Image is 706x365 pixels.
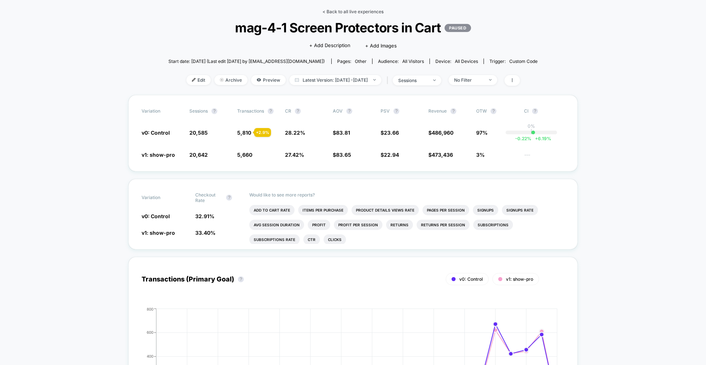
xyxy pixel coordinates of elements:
[334,220,382,230] li: Profit Per Session
[142,152,175,158] span: v1: show-pro
[445,24,471,32] p: PAUSED
[476,152,485,158] span: 3%
[308,220,330,230] li: Profit
[295,78,299,82] img: calendar
[398,78,428,83] div: sessions
[535,136,538,141] span: +
[393,108,399,114] button: ?
[428,108,447,114] span: Revenue
[192,78,196,82] img: edit
[333,152,351,158] span: $
[386,220,413,230] li: Returns
[402,59,424,64] span: All Visitors
[417,220,470,230] li: Returns Per Session
[285,130,305,136] span: 28.22 %
[450,108,456,114] button: ?
[346,108,352,114] button: ?
[237,130,251,136] span: 5,810
[289,75,381,85] span: Latest Version: [DATE] - [DATE]
[381,108,390,114] span: PSV
[142,192,182,203] span: Variation
[336,130,350,136] span: 83.81
[384,152,399,158] span: 22.94
[432,130,453,136] span: 486,960
[428,130,453,136] span: $
[142,108,182,114] span: Variation
[237,108,264,114] span: Transactions
[226,195,232,201] button: ?
[333,108,343,114] span: AOV
[211,108,217,114] button: ?
[531,129,532,134] p: |
[295,108,301,114] button: ?
[195,230,215,236] span: 33.40 %
[502,205,538,215] li: Signups Rate
[385,75,393,86] span: |
[429,59,484,64] span: Device:
[524,153,564,158] span: ---
[506,276,533,282] span: v1: show-pro
[381,152,399,158] span: $
[238,276,244,282] button: ?
[309,42,350,49] span: + Add Description
[378,59,424,64] div: Audience:
[249,192,565,198] p: Would like to see more reports?
[433,79,436,81] img: end
[285,152,304,158] span: 27.42 %
[531,136,551,141] span: 6.19 %
[214,75,247,85] span: Archive
[491,108,496,114] button: ?
[528,123,535,129] p: 0%
[524,108,564,114] span: CI
[195,213,214,219] span: 32.91 %
[189,108,208,114] span: Sessions
[337,59,367,64] div: Pages:
[476,130,488,136] span: 97%
[147,306,153,311] tspan: 800
[268,108,274,114] button: ?
[249,234,300,245] li: Subscriptions Rate
[459,276,483,282] span: v0: Control
[476,108,517,114] span: OTW
[251,75,286,85] span: Preview
[455,59,478,64] span: all devices
[489,59,538,64] div: Trigger:
[142,230,175,236] span: v1: show-pro
[186,75,211,85] span: Edit
[473,205,498,215] li: Signups
[189,130,208,136] span: 20,585
[189,152,208,158] span: 20,642
[422,205,469,215] li: Pages Per Session
[147,354,153,358] tspan: 400
[336,152,351,158] span: 83.65
[249,205,295,215] li: Add To Cart Rate
[187,20,519,35] span: mag-4-1 Screen Protectors in Cart
[285,108,291,114] span: CR
[352,205,419,215] li: Product Details Views Rate
[147,330,153,334] tspan: 600
[454,77,484,83] div: No Filter
[515,136,531,141] span: -0.22 %
[509,59,538,64] span: Custom Code
[254,128,271,137] div: + 2.9 %
[355,59,367,64] span: other
[168,59,325,64] span: Start date: [DATE] (Last edit [DATE] by [EMAIL_ADDRESS][DOMAIN_NAME])
[324,234,346,245] li: Clicks
[142,130,170,136] span: v0: Control
[195,192,222,203] span: Checkout Rate
[473,220,513,230] li: Subscriptions
[532,108,538,114] button: ?
[432,152,453,158] span: 473,436
[381,130,399,136] span: $
[142,213,170,219] span: v0: Control
[237,152,252,158] span: 5,660
[365,43,397,49] span: + Add Images
[333,130,350,136] span: $
[249,220,304,230] li: Avg Session Duration
[489,79,492,81] img: end
[384,130,399,136] span: 23.66
[373,79,376,81] img: end
[220,78,224,82] img: end
[298,205,348,215] li: Items Per Purchase
[322,9,384,14] a: < Back to all live experiences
